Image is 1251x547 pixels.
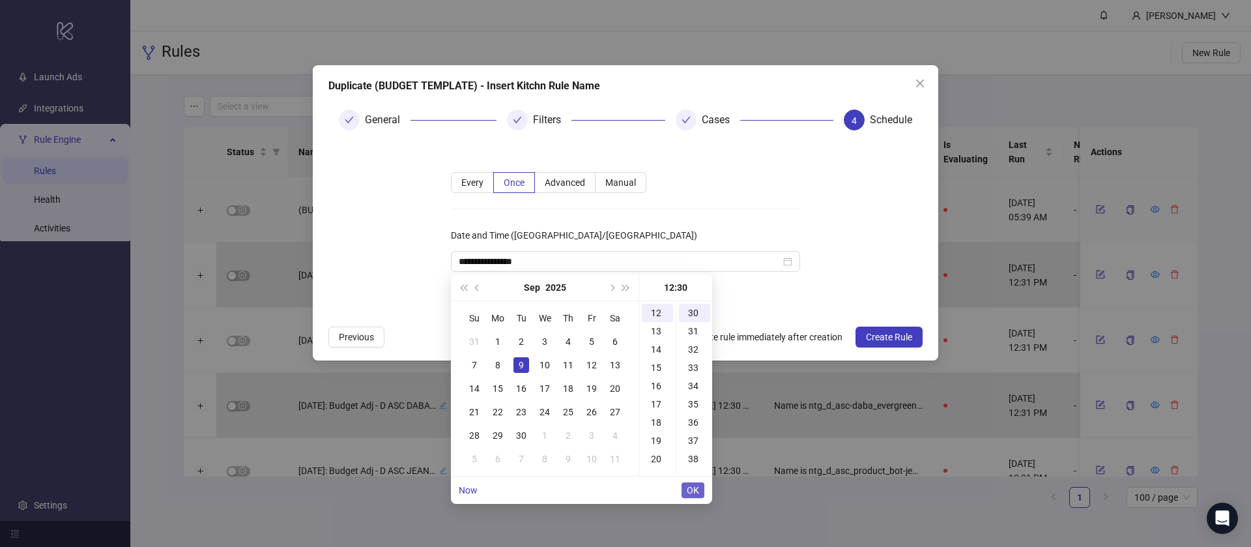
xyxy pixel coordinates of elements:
td: 2025-10-01 [533,424,556,447]
td: 2025-09-12 [580,353,603,377]
td: 2025-10-08 [533,447,556,471]
div: 4 [607,428,623,443]
div: 34 [679,377,710,395]
td: 2025-09-20 [603,377,627,400]
div: 3 [584,428,599,443]
div: 21 [642,468,673,486]
span: 4 [852,115,857,126]
td: 2025-10-06 [486,447,510,471]
button: OK [682,482,704,498]
td: 2025-10-05 [463,447,486,471]
div: Open Intercom Messenger [1207,503,1238,534]
div: 20 [642,450,673,468]
div: 19 [584,381,599,396]
div: 8 [537,451,553,467]
td: 2025-10-04 [603,424,627,447]
div: 6 [490,451,506,467]
td: 2025-09-21 [463,400,486,424]
div: 15 [642,359,673,377]
button: Last year (Control + left) [456,274,470,301]
div: 19 [642,432,673,450]
button: Previous [328,327,384,347]
div: 1 [537,428,553,443]
td: 2025-10-02 [556,424,580,447]
span: check [682,115,691,125]
div: 33 [679,359,710,377]
div: 4 [560,334,576,349]
div: 9 [513,357,529,373]
div: 10 [584,451,599,467]
div: 16 [642,377,673,395]
td: 2025-10-09 [556,447,580,471]
td: 2025-09-11 [556,353,580,377]
div: 26 [584,404,599,420]
span: Every [461,177,483,188]
td: 2025-09-18 [556,377,580,400]
div: 20 [607,381,623,396]
th: Mo [486,306,510,330]
td: 2025-09-19 [580,377,603,400]
td: 2025-10-07 [510,447,533,471]
div: Filters [533,110,571,130]
td: 2025-09-22 [486,400,510,424]
td: 2025-09-01 [486,330,510,353]
div: 36 [679,413,710,432]
div: 32 [679,340,710,359]
td: 2025-09-10 [533,353,556,377]
span: Manual [605,177,636,188]
div: 15 [490,381,506,396]
div: 28 [467,428,482,443]
div: 6 [607,334,623,349]
td: 2025-09-09 [510,353,533,377]
button: Next year (Control + right) [619,274,633,301]
td: 2025-09-03 [533,330,556,353]
div: General [365,110,410,130]
span: OK [687,485,699,495]
th: Sa [603,306,627,330]
span: close [915,78,925,89]
td: 2025-09-07 [463,353,486,377]
div: 7 [513,451,529,467]
td: 2025-09-27 [603,400,627,424]
td: 2025-09-24 [533,400,556,424]
th: Tu [510,306,533,330]
div: 29 [490,428,506,443]
td: 2025-09-13 [603,353,627,377]
span: check [513,115,522,125]
span: check [345,115,354,125]
div: 10 [537,357,553,373]
div: 31 [679,322,710,340]
td: 2025-09-30 [510,424,533,447]
div: 11 [607,451,623,467]
div: 3 [537,334,553,349]
div: 21 [467,404,482,420]
div: 30 [679,304,710,322]
div: 5 [584,334,599,349]
div: Schedule [870,110,912,130]
div: 13 [607,357,623,373]
td: 2025-10-11 [603,447,627,471]
td: 2025-09-29 [486,424,510,447]
div: 8 [490,357,506,373]
span: Advanced [545,177,585,188]
span: Activate rule immediately after creation [680,330,848,344]
span: Create Rule [866,332,912,342]
label: Date and Time (Asia/Calcutta) [451,225,706,246]
td: 2025-10-03 [580,424,603,447]
input: Date and Time (Asia/Calcutta) [459,254,781,269]
div: 7 [467,357,482,373]
th: Th [556,306,580,330]
button: Choose a month [524,274,540,301]
td: 2025-09-14 [463,377,486,400]
span: Previous [339,332,374,342]
td: 2025-09-06 [603,330,627,353]
div: 35 [679,395,710,413]
td: 2025-09-26 [580,400,603,424]
div: 2 [560,428,576,443]
div: 38 [679,450,710,468]
td: 2025-09-16 [510,377,533,400]
div: 16 [513,381,529,396]
div: 23 [513,404,529,420]
button: Close [910,73,930,94]
th: Su [463,306,486,330]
